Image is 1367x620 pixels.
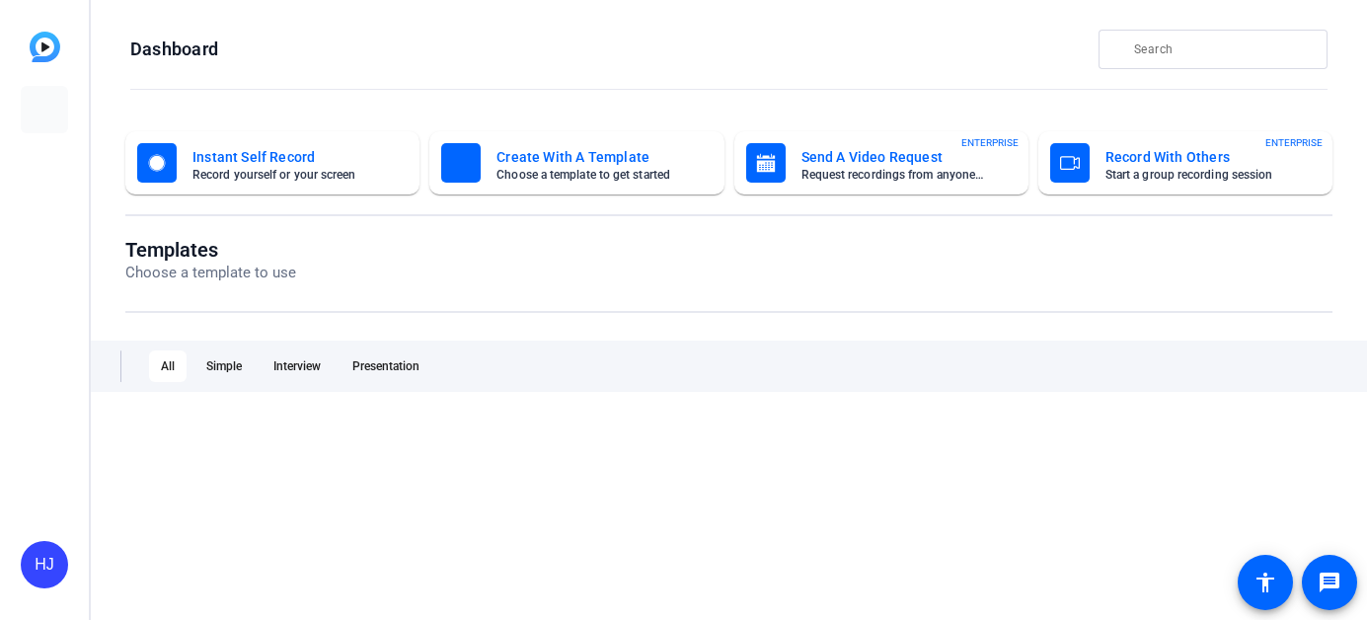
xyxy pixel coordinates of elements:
p: Choose a template to use [125,262,296,284]
button: Instant Self RecordRecord yourself or your screen [125,131,419,194]
button: Create With A TemplateChoose a template to get started [429,131,723,194]
div: Interview [262,350,333,382]
div: All [149,350,187,382]
button: Send A Video RequestRequest recordings from anyone, anywhereENTERPRISE [734,131,1028,194]
mat-card-title: Send A Video Request [801,145,985,169]
img: blue-gradient.svg [30,32,60,62]
mat-card-title: Instant Self Record [192,145,376,169]
mat-card-subtitle: Start a group recording session [1105,169,1289,181]
mat-card-title: Record With Others [1105,145,1289,169]
mat-card-subtitle: Request recordings from anyone, anywhere [801,169,985,181]
mat-icon: message [1318,571,1341,594]
mat-card-subtitle: Record yourself or your screen [192,169,376,181]
button: Record With OthersStart a group recording sessionENTERPRISE [1038,131,1332,194]
span: ENTERPRISE [961,135,1019,150]
div: HJ [21,541,68,588]
mat-card-subtitle: Choose a template to get started [496,169,680,181]
div: Simple [194,350,254,382]
h1: Templates [125,238,296,262]
h1: Dashboard [130,38,218,61]
span: ENTERPRISE [1265,135,1323,150]
div: Presentation [341,350,431,382]
input: Search [1134,38,1312,61]
mat-icon: accessibility [1253,571,1277,594]
mat-card-title: Create With A Template [496,145,680,169]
